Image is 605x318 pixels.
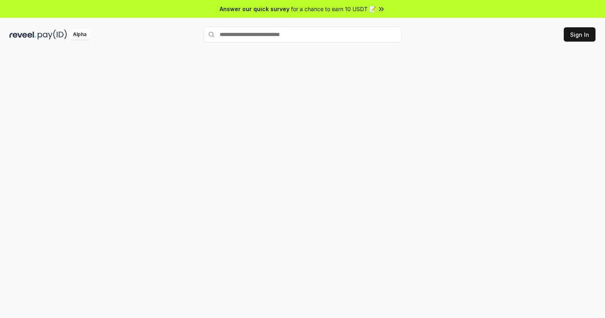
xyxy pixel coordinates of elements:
span: Answer our quick survey [220,5,289,13]
button: Sign In [564,27,595,42]
img: reveel_dark [10,30,36,40]
span: for a chance to earn 10 USDT 📝 [291,5,376,13]
img: pay_id [38,30,67,40]
div: Alpha [69,30,91,40]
